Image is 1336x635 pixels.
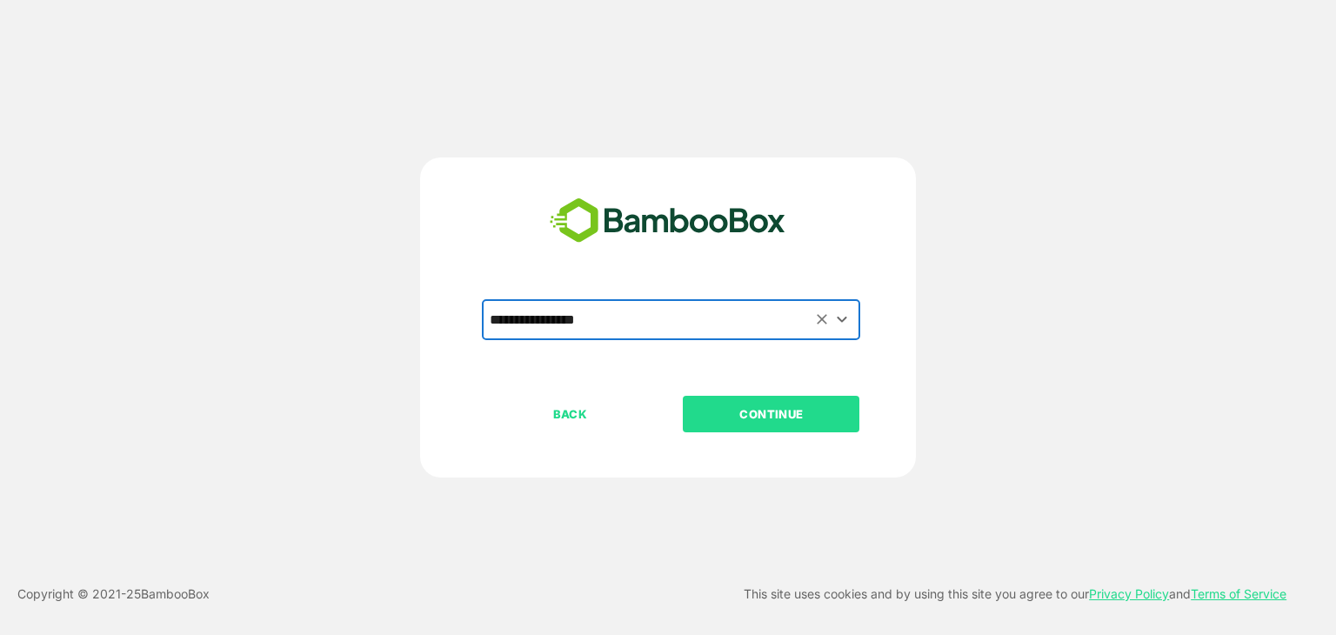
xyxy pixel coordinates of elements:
[812,310,832,330] button: Clear
[831,308,854,331] button: Open
[683,396,859,432] button: CONTINUE
[482,396,658,432] button: BACK
[540,192,795,250] img: bamboobox
[484,404,658,424] p: BACK
[744,584,1286,605] p: This site uses cookies and by using this site you agree to our and
[1191,586,1286,601] a: Terms of Service
[17,584,210,605] p: Copyright © 2021- 25 BambooBox
[1089,586,1169,601] a: Privacy Policy
[685,404,858,424] p: CONTINUE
